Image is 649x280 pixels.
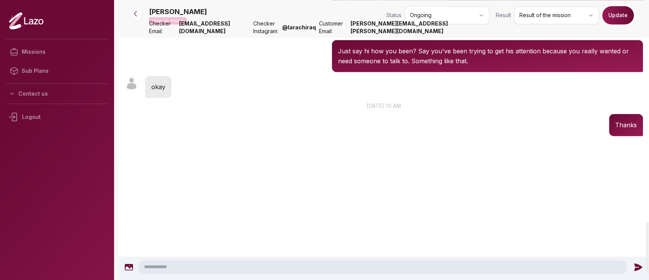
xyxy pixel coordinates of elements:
[179,20,250,35] strong: [EMAIL_ADDRESS][DOMAIN_NAME]
[282,24,316,31] strong: @ larachiraq
[151,82,165,92] p: okay
[253,20,279,35] span: Checker Instagram:
[149,6,207,17] p: [PERSON_NAME]
[6,61,108,80] a: Sub Plans
[615,120,637,130] p: Thanks
[6,87,108,101] button: Contact us
[496,11,511,19] span: Result
[319,20,347,35] span: Customer Email:
[386,11,401,19] span: Status
[119,102,649,110] p: [DATE] 10 am
[338,46,637,66] p: Just say hi how you been? Say you've been trying to get his attention because you really wanted o...
[6,42,108,61] a: Missions
[6,107,108,127] div: Logout
[602,6,634,24] button: Update
[149,17,187,24] p: Ongoing mission
[351,20,490,35] strong: [PERSON_NAME][EMAIL_ADDRESS][PERSON_NAME][DOMAIN_NAME]
[149,20,176,35] span: Checker Email:
[125,77,138,90] img: User avatar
